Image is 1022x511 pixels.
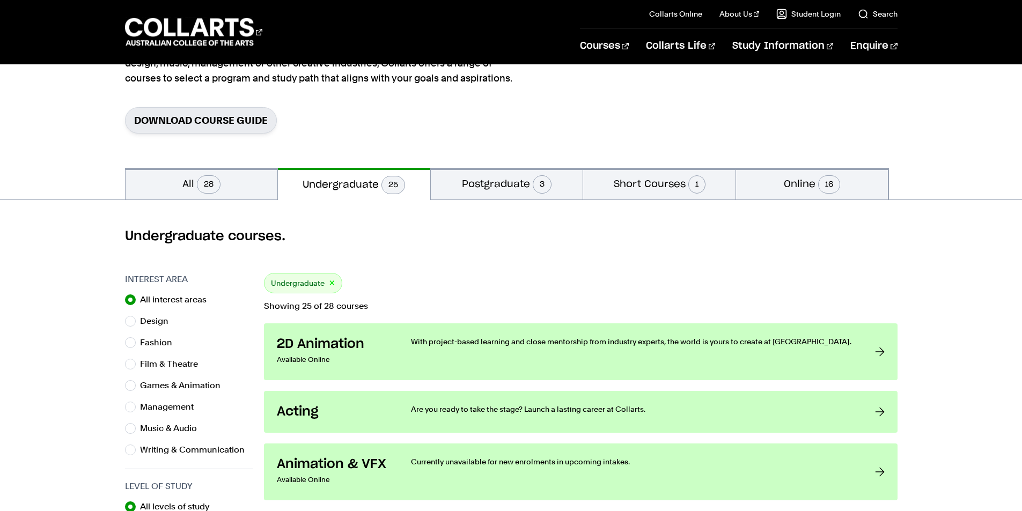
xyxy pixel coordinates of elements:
label: All interest areas [140,292,215,307]
label: Writing & Communication [140,442,253,457]
span: 25 [381,176,405,194]
h2: Undergraduate courses. [125,228,898,245]
h3: 2D Animation [277,336,389,352]
a: Search [858,9,898,19]
a: Collarts Online [649,9,702,19]
label: Fashion [140,335,181,350]
label: Management [140,399,202,414]
a: Download Course Guide [125,107,277,134]
h3: Animation & VFX [277,456,389,472]
div: Go to homepage [125,17,262,47]
button: × [329,277,335,290]
a: Study Information [732,28,833,64]
p: Available Online [277,472,389,487]
span: 3 [533,175,552,194]
p: Are you ready to take the stage? Launch a lasting career at Collarts. [411,404,854,414]
a: Animation & VFX Available Online Currently unavailable for new enrolments in upcoming intakes. [264,443,898,500]
button: Short Courses1 [583,168,736,199]
label: Music & Audio [140,421,205,436]
label: Design [140,314,177,329]
a: 2D Animation Available Online With project-based learning and close mentorship from industry expe... [264,323,898,380]
button: Postgraduate3 [431,168,583,199]
h3: Level of Study [125,480,253,493]
label: Games & Animation [140,378,229,393]
h3: Acting [277,404,389,420]
span: 1 [688,175,705,194]
a: Enquire [850,28,897,64]
button: Online16 [736,168,888,199]
a: Student Login [776,9,841,19]
div: Undergraduate [264,273,342,293]
h3: Interest Area [125,273,253,286]
a: Courses [580,28,629,64]
p: Showing 25 of 28 courses [264,302,898,310]
button: All28 [126,168,278,199]
a: Collarts Life [646,28,715,64]
button: Undergraduate25 [278,168,430,200]
a: About Us [719,9,759,19]
p: Available Online [277,352,389,367]
p: Currently unavailable for new enrolments in upcoming intakes. [411,456,854,467]
a: Acting Are you ready to take the stage? Launch a lasting career at Collarts. [264,391,898,433]
span: 28 [197,175,220,194]
p: With project-based learning and close mentorship from industry experts, the world is yours to cre... [411,336,854,347]
span: 16 [818,175,840,194]
label: Film & Theatre [140,357,207,372]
